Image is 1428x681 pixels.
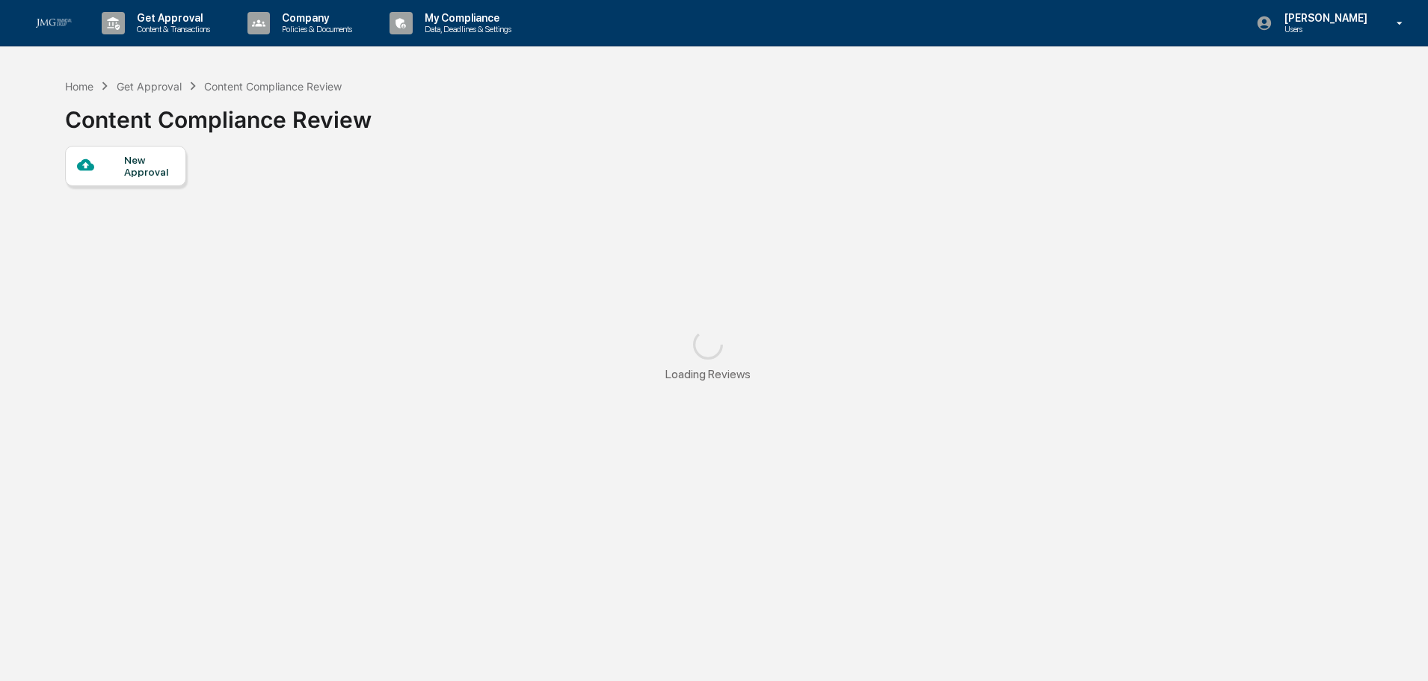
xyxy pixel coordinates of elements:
div: Get Approval [117,80,182,93]
p: Users [1272,24,1375,34]
p: Get Approval [125,12,218,24]
div: Content Compliance Review [65,94,372,133]
div: Loading Reviews [665,367,751,381]
div: Home [65,80,93,93]
p: Policies & Documents [270,24,360,34]
p: Data, Deadlines & Settings [413,24,519,34]
p: [PERSON_NAME] [1272,12,1375,24]
p: Company [270,12,360,24]
p: Content & Transactions [125,24,218,34]
p: My Compliance [413,12,519,24]
div: Content Compliance Review [204,80,342,93]
div: New Approval [124,154,174,178]
img: logo [36,19,72,28]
